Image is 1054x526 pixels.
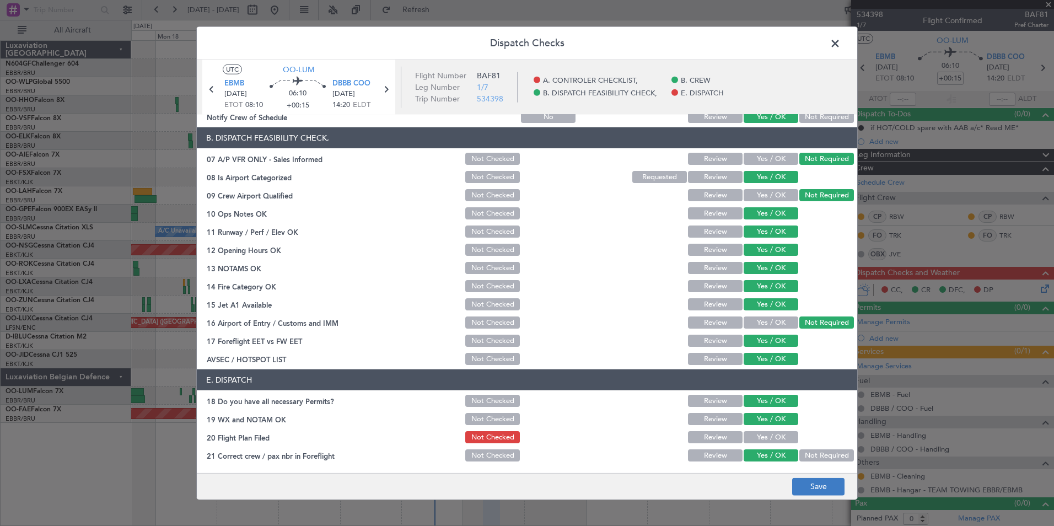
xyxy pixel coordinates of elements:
button: Not Required [799,189,854,201]
button: Not Required [799,111,854,123]
button: Not Required [799,449,854,461]
header: Dispatch Checks [197,27,857,60]
button: Not Required [799,316,854,329]
button: Not Required [799,153,854,165]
